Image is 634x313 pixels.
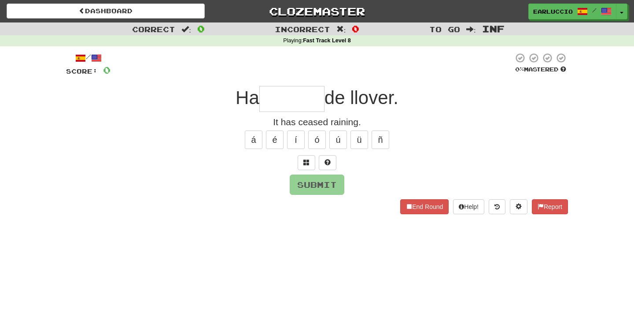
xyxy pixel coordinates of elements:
[592,7,597,13] span: /
[7,4,205,19] a: Dashboard
[533,7,573,15] span: Earluccio
[513,66,568,74] div: Mastered
[290,175,344,195] button: Submit
[372,130,389,149] button: ñ
[103,64,111,75] span: 0
[275,25,330,34] span: Incorrect
[429,25,460,34] span: To go
[515,66,524,73] span: 0 %
[303,37,351,44] strong: Fast Track Level 8
[66,52,111,63] div: /
[489,199,505,214] button: Round history (alt+y)
[287,130,305,149] button: í
[66,67,98,75] span: Score:
[266,130,284,149] button: é
[197,23,205,34] span: 0
[298,155,315,170] button: Switch sentence to multiple choice alt+p
[66,116,568,129] div: It has ceased raining.
[132,25,175,34] span: Correct
[352,23,359,34] span: 0
[329,130,347,149] button: ú
[350,130,368,149] button: ü
[308,130,326,149] button: ó
[181,26,191,33] span: :
[218,4,416,19] a: Clozemaster
[453,199,484,214] button: Help!
[319,155,336,170] button: Single letter hint - you only get 1 per sentence and score half the points! alt+h
[482,23,505,34] span: Inf
[236,87,259,108] span: Ha
[532,199,568,214] button: Report
[400,199,449,214] button: End Round
[528,4,616,19] a: Earluccio /
[324,87,398,108] span: de llover.
[245,130,262,149] button: á
[466,26,476,33] span: :
[336,26,346,33] span: :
